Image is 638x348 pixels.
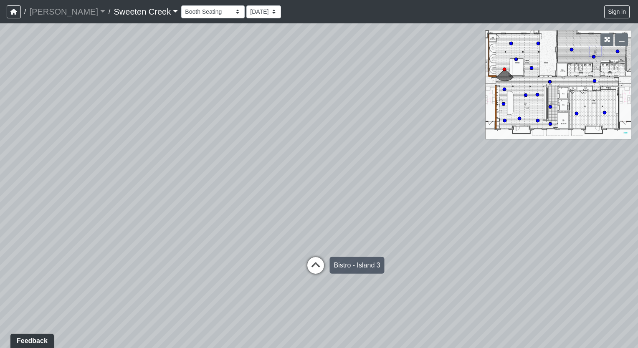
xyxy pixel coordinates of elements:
[604,5,630,18] button: Sign in
[6,331,56,348] iframe: Ybug feedback widget
[21,3,29,20] span: /
[114,3,178,20] a: Sweeten Creek
[29,3,105,20] a: [PERSON_NAME]
[329,257,384,274] div: Bistro - Island 3
[105,3,114,20] span: /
